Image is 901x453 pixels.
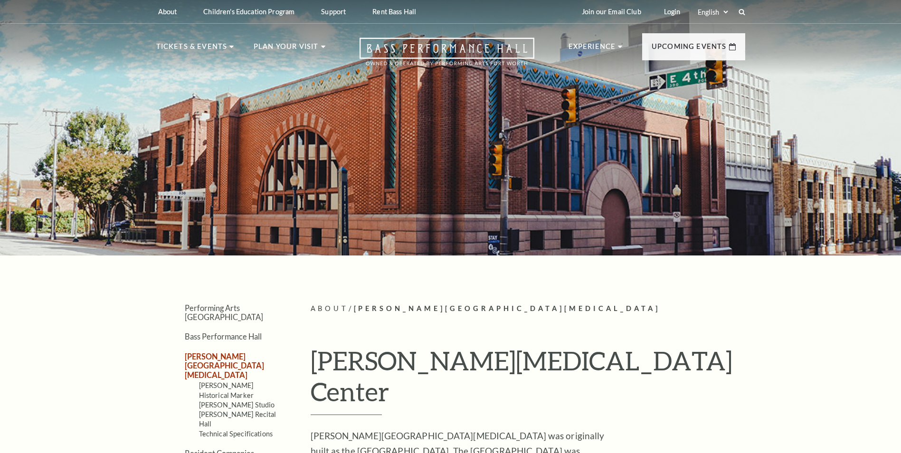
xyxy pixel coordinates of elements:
p: Experience [569,41,616,58]
a: [PERSON_NAME][GEOGRAPHIC_DATA][MEDICAL_DATA] [185,352,264,379]
a: [PERSON_NAME] Historical Marker [199,381,254,399]
p: Rent Bass Hall [372,8,416,16]
p: Upcoming Events [652,41,727,58]
a: Performing Arts [GEOGRAPHIC_DATA] [185,303,263,321]
h1: [PERSON_NAME][MEDICAL_DATA] Center [311,345,745,415]
span: [PERSON_NAME][GEOGRAPHIC_DATA][MEDICAL_DATA] [354,304,661,312]
span: About [311,304,349,312]
p: Support [321,8,346,16]
p: Plan Your Visit [254,41,319,58]
p: Children's Education Program [203,8,294,16]
p: Tickets & Events [156,41,228,58]
p: About [158,8,177,16]
a: [PERSON_NAME] Studio [199,401,275,409]
a: Technical Specifications [199,430,273,438]
p: / [311,303,745,315]
a: [PERSON_NAME] Recital Hall [199,410,276,428]
a: Bass Performance Hall [185,332,262,341]
select: Select: [696,8,730,17]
